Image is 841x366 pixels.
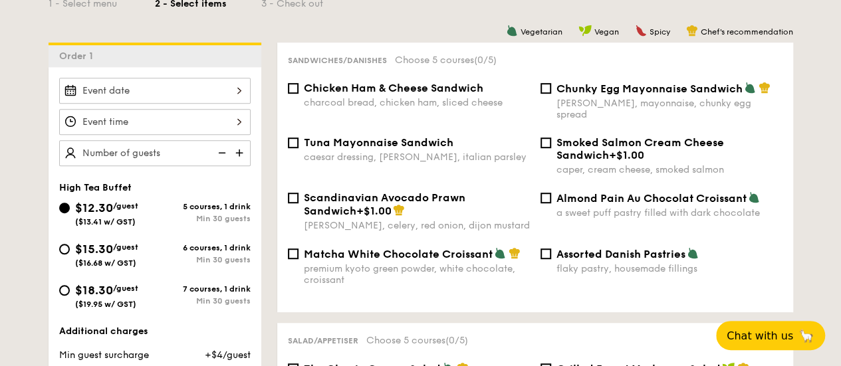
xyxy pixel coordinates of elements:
div: a sweet puff pastry filled with dark chocolate [556,207,782,219]
img: icon-reduce.1d2dbef1.svg [211,140,231,165]
img: icon-vegan.f8ff3823.svg [578,25,592,37]
span: $12.30 [75,201,113,215]
span: Chunky Egg Mayonnaise Sandwich [556,82,743,95]
div: caesar dressing, [PERSON_NAME], italian parsley [304,151,530,163]
div: 6 courses, 1 drink [155,243,251,252]
div: caper, cream cheese, smoked salmon [556,164,782,175]
button: Chat with us🦙 [716,321,825,350]
input: Chicken Ham & Cheese Sandwichcharcoal bread, chicken ham, sliced cheese [288,83,299,94]
div: Min 30 guests [155,296,251,306]
span: Scandinavian Avocado Prawn Sandwich [304,191,465,217]
span: Almond Pain Au Chocolat Croissant [556,192,747,205]
div: Additional charges [59,325,251,338]
input: Matcha White Chocolate Croissantpremium kyoto green powder, white chocolate, croissant [288,248,299,259]
img: icon-spicy.37a8142b.svg [635,25,647,37]
span: Order 1 [59,50,98,62]
span: $18.30 [75,283,113,298]
input: Assorted Danish Pastriesflaky pastry, housemade fillings [541,248,551,259]
input: Tuna Mayonnaise Sandwichcaesar dressing, [PERSON_NAME], italian parsley [288,137,299,148]
img: icon-chef-hat.a58ddaea.svg [759,82,771,94]
div: [PERSON_NAME], celery, red onion, dijon mustard [304,220,530,231]
img: icon-vegetarian.fe4039eb.svg [744,82,756,94]
span: Matcha White Chocolate Croissant [304,248,493,260]
input: Almond Pain Au Chocolat Croissanta sweet puff pastry filled with dark chocolate [541,193,551,203]
input: $18.30/guest($19.95 w/ GST)7 courses, 1 drinkMin 30 guests [59,285,70,296]
div: charcoal bread, chicken ham, sliced cheese [304,97,530,108]
div: Min 30 guests [155,255,251,264]
span: High Tea Buffet [59,182,132,193]
span: +$4/guest [204,349,250,361]
span: (0/5) [445,335,468,346]
span: Assorted Danish Pastries [556,248,685,260]
span: Smoked Salmon Cream Cheese Sandwich [556,136,724,161]
span: 🦙 [798,328,814,343]
span: /guest [113,242,138,252]
img: icon-chef-hat.a58ddaea.svg [686,25,698,37]
span: Tuna Mayonnaise Sandwich [304,136,453,149]
img: icon-chef-hat.a58ddaea.svg [509,247,521,259]
span: ($16.68 w/ GST) [75,258,136,268]
input: Scandinavian Avocado Prawn Sandwich+$1.00[PERSON_NAME], celery, red onion, dijon mustard [288,193,299,203]
span: ($13.41 w/ GST) [75,217,136,227]
div: Min 30 guests [155,214,251,223]
span: $15.30 [75,242,113,256]
span: Chicken Ham & Cheese Sandwich [304,82,483,94]
span: Vegan [594,27,619,37]
input: Smoked Salmon Cream Cheese Sandwich+$1.00caper, cream cheese, smoked salmon [541,137,551,148]
span: ($19.95 w/ GST) [75,300,136,309]
img: icon-vegetarian.fe4039eb.svg [748,191,760,203]
div: 5 courses, 1 drink [155,202,251,211]
span: Sandwiches/Danishes [288,56,387,65]
span: Chat with us [727,329,793,342]
input: $12.30/guest($13.41 w/ GST)5 courses, 1 drinkMin 30 guests [59,203,70,213]
span: Vegetarian [521,27,562,37]
span: +$1.00 [609,149,644,161]
span: Choose 5 courses [395,54,497,66]
input: Event date [59,78,251,104]
input: $15.30/guest($16.68 w/ GST)6 courses, 1 drinkMin 30 guests [59,244,70,254]
span: +$1.00 [356,205,392,217]
span: /guest [113,284,138,293]
img: icon-vegetarian.fe4039eb.svg [506,25,518,37]
input: Chunky Egg Mayonnaise Sandwich[PERSON_NAME], mayonnaise, chunky egg spread [541,83,551,94]
img: icon-add.58712e84.svg [231,140,251,165]
img: icon-chef-hat.a58ddaea.svg [393,204,405,216]
span: Min guest surcharge [59,349,149,361]
span: Salad/Appetiser [288,336,358,345]
input: Number of guests [59,140,251,166]
div: flaky pastry, housemade fillings [556,263,782,274]
img: icon-vegetarian.fe4039eb.svg [494,247,506,259]
span: /guest [113,201,138,211]
div: [PERSON_NAME], mayonnaise, chunky egg spread [556,98,782,120]
span: (0/5) [474,54,497,66]
span: Chef's recommendation [701,27,793,37]
div: 7 courses, 1 drink [155,284,251,294]
div: premium kyoto green powder, white chocolate, croissant [304,263,530,286]
input: Event time [59,109,251,135]
span: Spicy [650,27,670,37]
img: icon-vegetarian.fe4039eb.svg [687,247,699,259]
span: Choose 5 courses [366,335,468,346]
